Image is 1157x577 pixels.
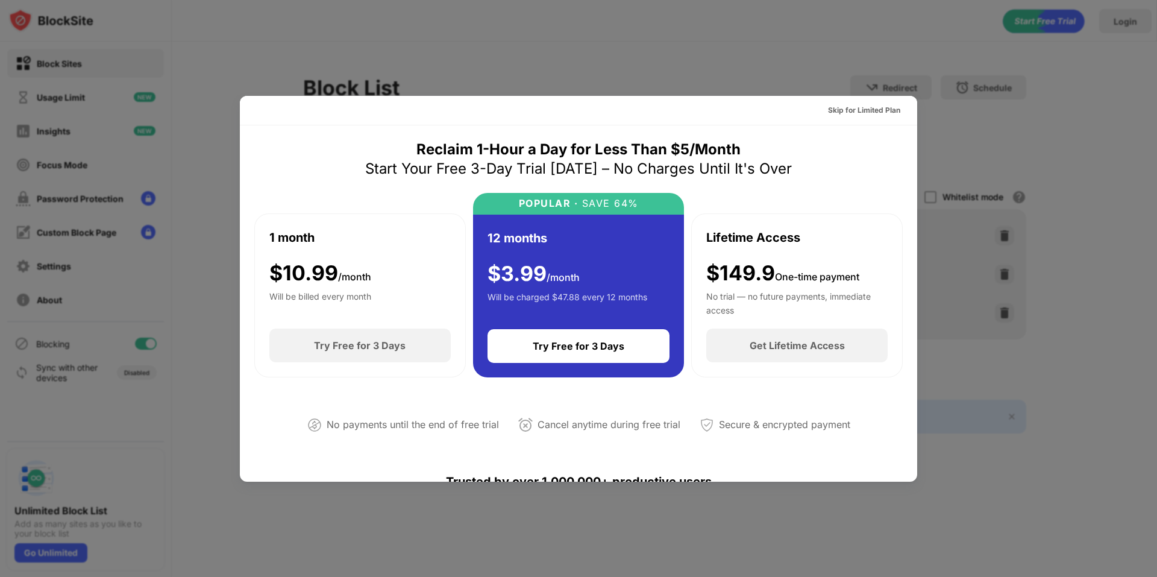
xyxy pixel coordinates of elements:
div: $ 3.99 [488,262,580,286]
div: Start Your Free 3-Day Trial [DATE] – No Charges Until It's Over [365,159,792,178]
div: $ 10.99 [269,261,371,286]
img: cancel-anytime [518,418,533,432]
div: Get Lifetime Access [750,339,845,352]
div: POPULAR · [519,198,578,209]
div: Try Free for 3 Days [533,340,624,352]
div: Cancel anytime during free trial [538,416,680,434]
span: /month [338,271,371,283]
div: 1 month [269,229,315,247]
div: $149.9 [706,261,859,286]
div: Skip for Limited Plan [828,104,900,116]
div: Reclaim 1-Hour a Day for Less Than $5/Month [416,140,741,159]
div: 12 months [488,229,547,247]
img: secured-payment [700,418,714,432]
div: No payments until the end of free trial [327,416,499,434]
div: Will be billed every month [269,290,371,314]
img: not-paying [307,418,322,432]
div: Secure & encrypted payment [719,416,850,434]
div: Will be charged $47.88 every 12 months [488,291,647,315]
div: Trusted by over 1,000,000+ productive users [254,453,903,511]
span: /month [547,271,580,283]
div: SAVE 64% [578,198,639,209]
span: One-time payment [775,271,859,283]
div: Lifetime Access [706,229,800,247]
div: No trial — no future payments, immediate access [706,290,888,314]
div: Try Free for 3 Days [314,339,406,352]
